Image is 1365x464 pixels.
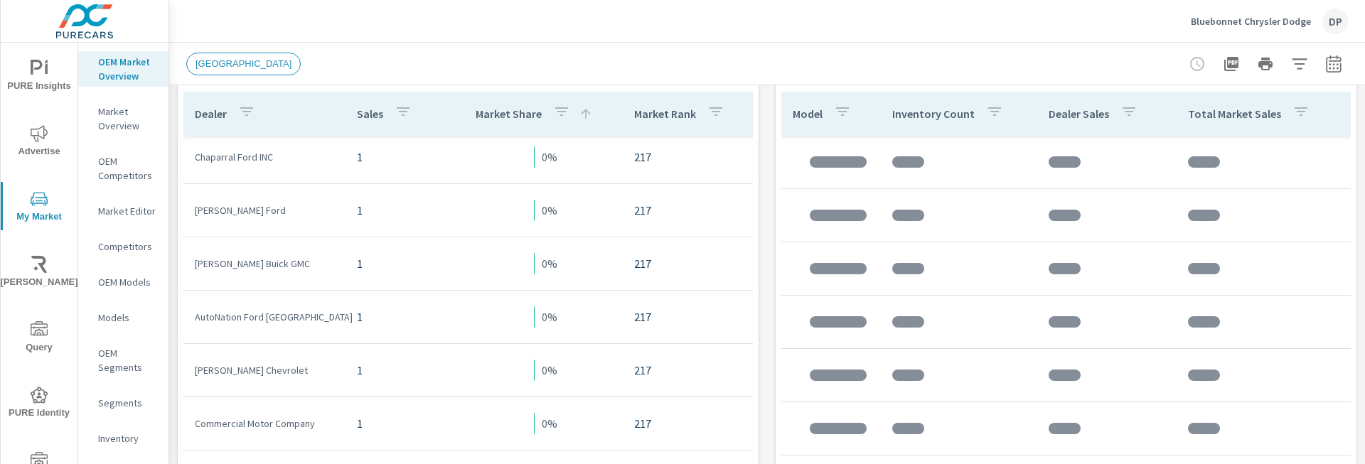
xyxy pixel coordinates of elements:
[5,60,73,95] span: PURE Insights
[357,255,434,272] p: 1
[634,255,752,272] p: 217
[542,415,557,432] p: 0%
[542,308,557,325] p: 0%
[1049,107,1109,121] p: Dealer Sales
[5,190,73,225] span: My Market
[78,236,168,257] div: Competitors
[357,202,434,219] p: 1
[1217,50,1246,78] button: "Export Report to PDF"
[5,321,73,356] span: Query
[98,55,157,83] p: OEM Market Overview
[78,428,168,449] div: Inventory
[195,363,334,377] p: [PERSON_NAME] Chevrolet
[78,151,168,186] div: OEM Competitors
[98,104,157,133] p: Market Overview
[1251,50,1280,78] button: Print Report
[5,387,73,421] span: PURE Identity
[195,150,334,164] p: Chaparral Ford INC
[357,362,434,379] p: 1
[542,202,557,219] p: 0%
[195,310,334,324] p: AutoNation Ford [GEOGRAPHIC_DATA]
[98,204,157,218] p: Market Editor
[634,202,752,219] p: 217
[793,107,823,121] p: Model
[98,431,157,446] p: Inventory
[892,107,975,121] p: Inventory Count
[5,256,73,291] span: [PERSON_NAME]
[1322,9,1348,34] div: DP
[357,107,383,121] p: Sales
[78,271,168,293] div: OEM Models
[357,149,434,166] p: 1
[357,415,434,432] p: 1
[1191,15,1311,28] p: Bluebonnet Chrysler Dodge
[5,125,73,160] span: Advertise
[357,308,434,325] p: 1
[78,51,168,87] div: OEM Market Overview
[634,362,752,379] p: 217
[476,107,542,121] p: Market Share
[78,342,168,378] div: OEM Segments
[542,149,557,166] p: 0%
[78,101,168,136] div: Market Overview
[1285,50,1314,78] button: Apply Filters
[195,257,334,271] p: [PERSON_NAME] Buick GMC
[634,107,696,121] p: Market Rank
[78,200,168,222] div: Market Editor
[78,392,168,414] div: Segments
[1188,107,1281,121] p: Total Market Sales
[542,255,557,272] p: 0%
[98,311,157,325] p: Models
[195,416,334,431] p: Commercial Motor Company
[634,308,752,325] p: 217
[98,396,157,410] p: Segments
[187,58,300,69] span: [GEOGRAPHIC_DATA]
[542,362,557,379] p: 0%
[98,346,157,374] p: OEM Segments
[98,154,157,183] p: OEM Competitors
[195,203,334,217] p: [PERSON_NAME] Ford
[1319,50,1348,78] button: Select Date Range
[98,275,157,289] p: OEM Models
[78,307,168,328] div: Models
[634,149,752,166] p: 217
[634,415,752,432] p: 217
[195,107,227,121] p: Dealer
[98,239,157,254] p: Competitors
